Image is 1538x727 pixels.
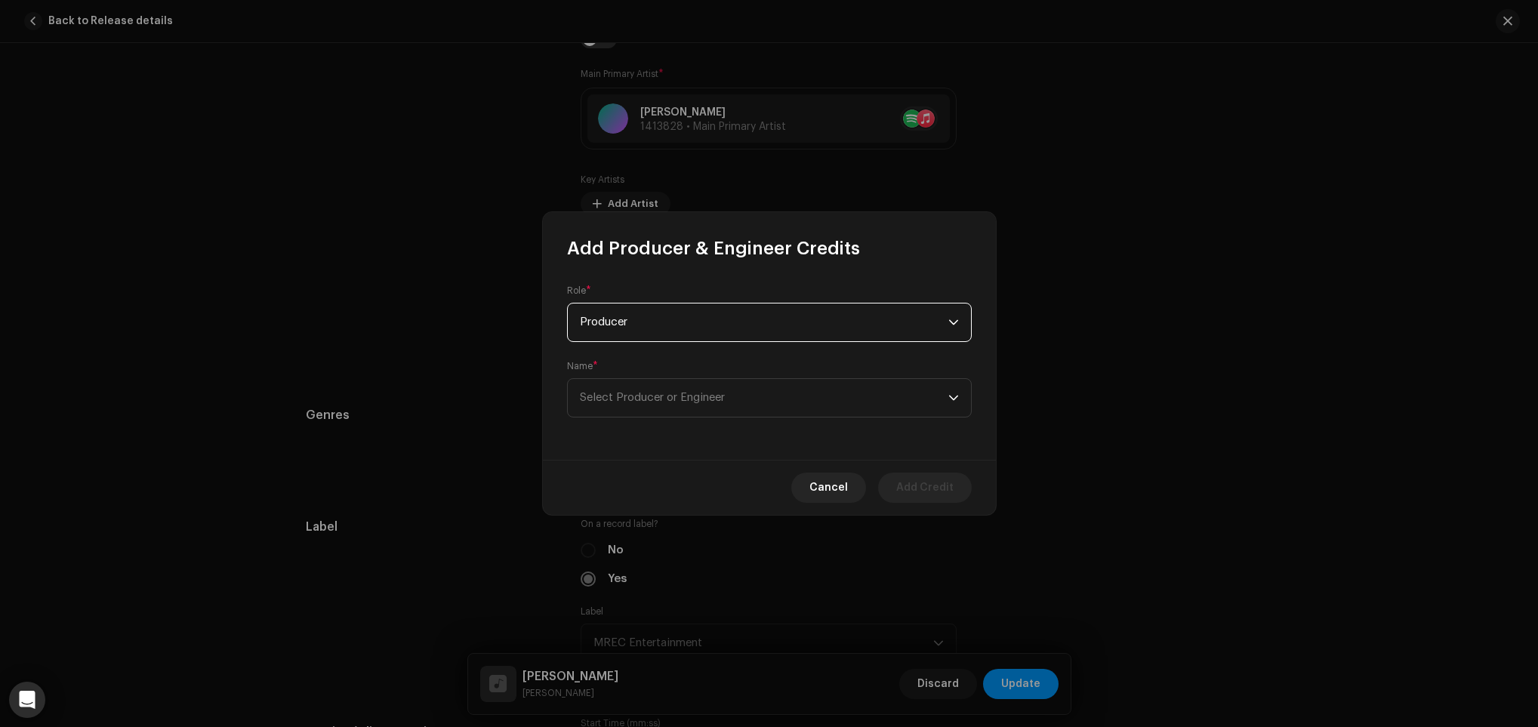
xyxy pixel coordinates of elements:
div: dropdown trigger [948,379,959,417]
button: Cancel [791,473,866,503]
div: Open Intercom Messenger [9,682,45,718]
span: Cancel [809,473,848,503]
span: Producer [580,303,948,341]
span: Select Producer or Engineer [580,379,948,417]
span: Add Producer & Engineer Credits [567,236,860,260]
button: Add Credit [878,473,972,503]
span: Select Producer or Engineer [580,392,725,403]
span: Add Credit [896,473,954,503]
div: dropdown trigger [948,303,959,341]
label: Role [567,285,591,297]
label: Name [567,360,598,372]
